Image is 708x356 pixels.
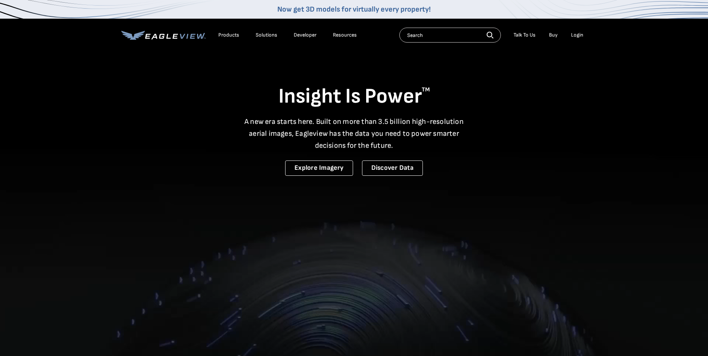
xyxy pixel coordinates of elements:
[549,32,558,38] a: Buy
[285,160,353,176] a: Explore Imagery
[256,32,277,38] div: Solutions
[399,28,501,43] input: Search
[218,32,239,38] div: Products
[362,160,423,176] a: Discover Data
[333,32,357,38] div: Resources
[514,32,536,38] div: Talk To Us
[240,116,468,152] p: A new era starts here. Built on more than 3.5 billion high-resolution aerial images, Eagleview ha...
[277,5,431,14] a: Now get 3D models for virtually every property!
[422,86,430,93] sup: TM
[294,32,316,38] a: Developer
[121,84,587,110] h1: Insight Is Power
[571,32,583,38] div: Login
